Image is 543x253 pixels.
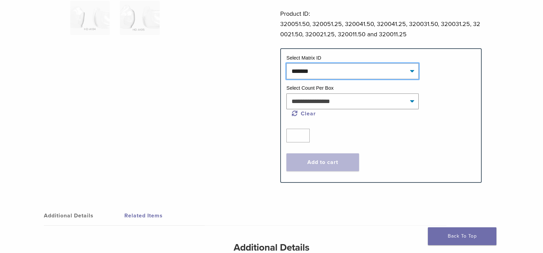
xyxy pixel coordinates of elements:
img: HD Matrix A Series - Image 6 [120,1,159,35]
label: Select Matrix ID [286,55,321,61]
a: Clear [292,110,316,117]
a: Related Items [124,206,205,225]
label: Select Count Per Box [286,85,334,91]
button: Add to cart [286,153,359,171]
a: Back To Top [428,227,496,245]
img: HD Matrix A Series - Image 5 [70,1,110,35]
a: Additional Details [44,206,124,225]
p: Product ID: 320051.50, 320051.25, 320041.50, 320041.25, 320031.50, 320031.25, 320021.50, 320021.2... [280,9,482,39]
